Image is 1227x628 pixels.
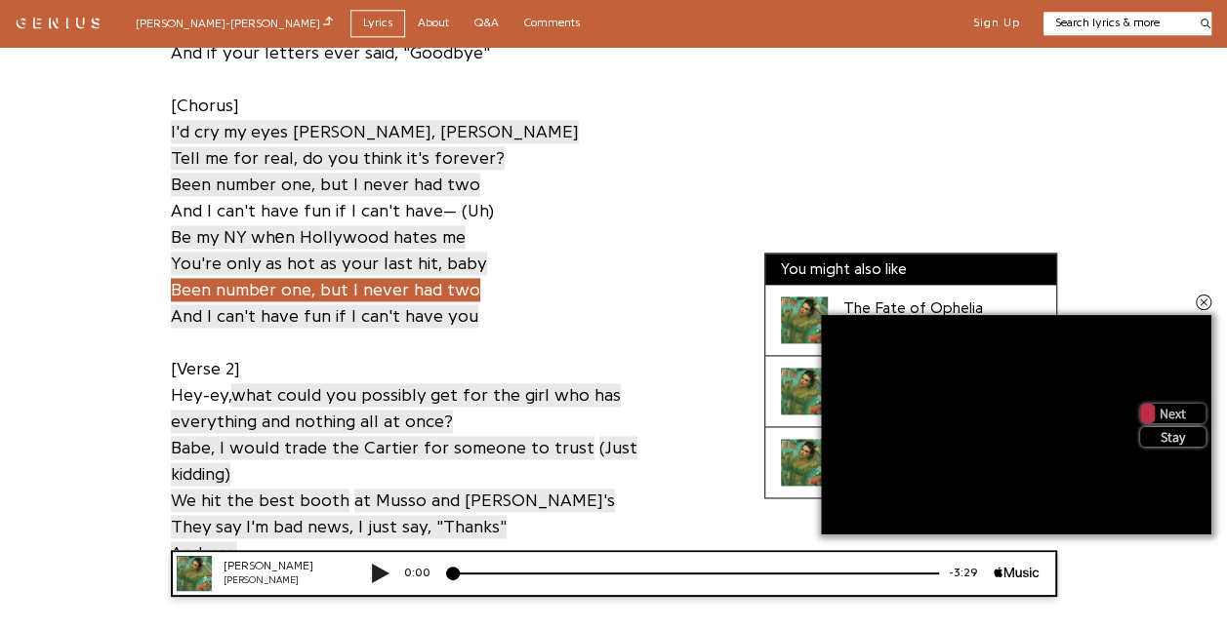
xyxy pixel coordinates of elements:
a: (Just kidding) [171,434,637,487]
a: Babe, I would trade the Cartier for someone to trust [171,434,594,460]
span: Been numbеr one, but I never had two [171,278,480,301]
div: -3:29 [784,15,838,31]
a: You're only as hot as your last hit, baby [171,250,487,276]
a: Comments [511,10,593,36]
input: Search lyrics & more [1043,15,1189,31]
span: Babe, I would trade the Cartier for someone to trust [171,436,594,459]
div: Cover art for The Fate of Ophelia by Taylor Swift [781,296,828,343]
div: You might also like [765,254,1056,285]
a: Cover art for The Fate of Ophelia by Taylor SwiftThe Fate of Ophelia[PERSON_NAME] [765,285,1056,356]
a: Been number one, but I never had two [171,171,480,197]
div: [PERSON_NAME] [68,8,185,24]
a: Been numbеr one, but I never had two [171,276,480,302]
div: Next [1140,404,1206,423]
a: I'd cry my eyes [PERSON_NAME], [PERSON_NAME] [171,118,579,144]
div: [PERSON_NAME] - [PERSON_NAME] [136,14,333,32]
span: You're only as hot as your last hit, baby [171,252,487,275]
span: And I can't have fun if I can't have you [171,304,478,328]
div: Stay [1140,427,1206,447]
div: [PERSON_NAME] [68,23,185,38]
span: They say I'm bad news, I just say, "Thanks" [171,515,507,538]
span: I'd cry my eyes [PERSON_NAME], [PERSON_NAME] [171,120,579,143]
a: Lyrics [350,10,405,36]
span: at Musso and [PERSON_NAME]'s [354,489,615,512]
div: The Fate of Ophelia [843,296,983,320]
a: And youLook at me like you're hypnotized, and I think you know why [171,539,654,592]
a: Q&A [462,10,511,36]
a: Cover art for Father Figure by Taylor SwiftFather Figure[PERSON_NAME] [765,427,1056,497]
div: Cover art for Father Figure by Taylor Swift [781,439,828,486]
span: what could you possibly get for the girl who has everything and nothing all at once? [171,383,621,433]
a: About [405,10,462,36]
a: Be my NY whеn Hollywood hates me [171,223,466,250]
a: We hit the best booth [171,487,349,513]
a: And I can't have fun if I can't have you [171,302,478,329]
span: (Just kidding) [171,436,637,486]
span: And you Look at me like you're hypnotized, and I think you know why [171,541,654,591]
a: at Musso and [PERSON_NAME]'s [354,487,615,513]
span: Be my NY whеn Hollywood hates me [171,225,466,249]
button: Sign Up [973,16,1020,31]
a: what could you possibly get for the girl who has everything and nothing all at once? [171,381,621,434]
a: They say I'm bad news, I just say, "Thanks" [171,513,507,539]
span: Been number one, but I never had two [171,173,480,196]
div: Cover art for Opalite by Taylor Swift [781,368,828,414]
a: Cover art for Opalite by Taylor SwiftOpalite[PERSON_NAME] [765,356,1056,427]
span: We hit the best booth [171,489,349,512]
span: Tell me for real, do you think it's forever? [171,146,505,170]
a: Tell me for real, do you think it's forever? [171,144,505,171]
img: 72x72bb.jpg [21,6,57,41]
